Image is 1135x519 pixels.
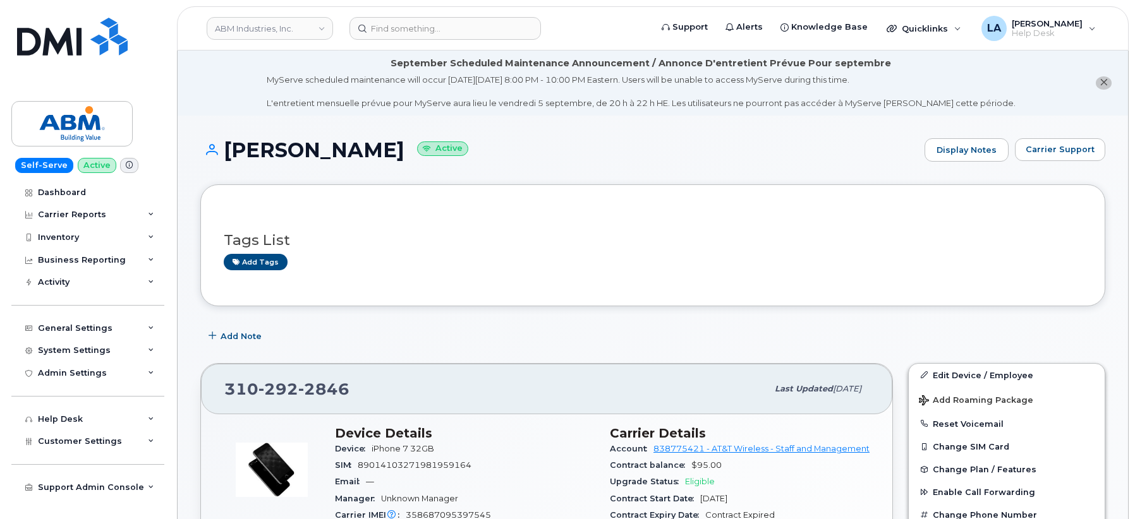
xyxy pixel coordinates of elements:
h3: Carrier Details [610,426,870,441]
a: Display Notes [925,138,1009,162]
button: Carrier Support [1015,138,1105,161]
span: $95.00 [691,460,722,470]
span: Eligible [685,477,715,486]
h3: Tags List [224,232,1082,248]
span: Change Plan / Features [933,465,1036,474]
span: Add Note [221,330,262,342]
span: Manager [335,494,381,503]
span: Upgrade Status [610,477,685,486]
a: 838775421 - AT&T Wireless - Staff and Management [653,444,870,453]
span: iPhone 7 32GB [372,444,434,453]
h3: Device Details [335,426,595,441]
a: Edit Device / Employee [909,364,1105,386]
span: Account [610,444,653,453]
span: Last updated [775,384,833,393]
span: — [366,477,374,486]
span: [DATE] [833,384,861,393]
button: Add Roaming Package [909,386,1105,412]
span: [DATE] [700,494,727,503]
span: Contract Start Date [610,494,700,503]
button: Reset Voicemail [909,412,1105,435]
img: image20231002-3703462-p7zgru.jpeg [234,432,310,508]
span: 2846 [298,379,349,398]
span: Enable Call Forwarding [933,487,1035,497]
span: Device [335,444,372,453]
small: Active [417,141,468,156]
span: 292 [258,379,298,398]
div: MyServe scheduled maintenance will occur [DATE][DATE] 8:00 PM - 10:00 PM Eastern. Users will be u... [267,74,1016,109]
button: Change Plan / Features [909,458,1105,480]
span: Add Roaming Package [919,395,1033,407]
button: Change SIM Card [909,435,1105,458]
button: close notification [1096,76,1112,90]
span: Carrier Support [1026,143,1095,155]
span: Unknown Manager [381,494,458,503]
a: Add tags [224,254,288,270]
button: Enable Call Forwarding [909,480,1105,503]
span: 89014103271981959164 [358,460,471,470]
button: Add Note [200,325,272,348]
span: Email [335,477,366,486]
h1: [PERSON_NAME] [200,139,918,161]
span: SIM [335,460,358,470]
div: September Scheduled Maintenance Announcement / Annonce D'entretient Prévue Pour septembre [391,57,891,70]
span: 310 [224,379,349,398]
span: Contract balance [610,460,691,470]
